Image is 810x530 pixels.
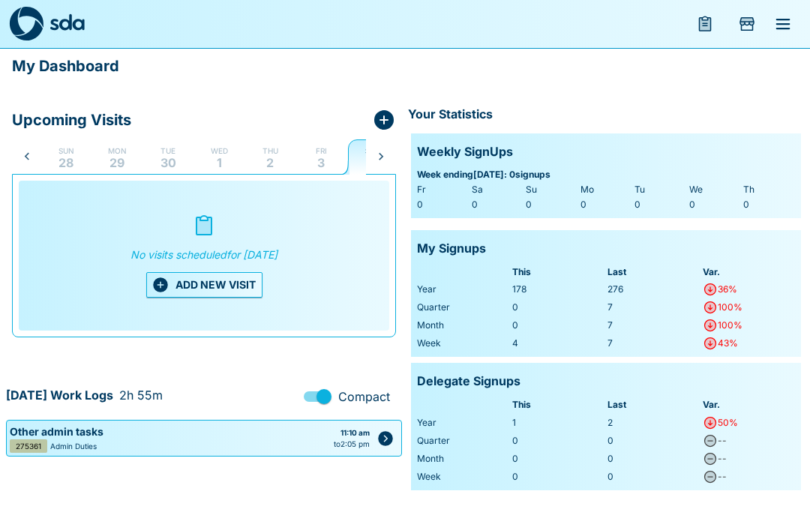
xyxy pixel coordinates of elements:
[211,145,228,157] p: Wed
[634,197,686,212] div: 0
[607,318,700,333] div: 7
[266,157,274,169] p: 2
[12,54,119,78] p: My Dashboard
[417,239,486,259] p: My Signups
[160,145,175,157] p: Tue
[417,415,509,430] div: Year
[718,415,738,430] div: 50%
[417,336,509,351] div: Week
[472,197,523,212] div: 0
[160,157,176,169] p: 30
[512,415,604,430] div: 1
[607,415,700,430] div: 2
[417,282,509,297] div: Year
[316,145,327,157] p: Fri
[417,318,509,333] div: Month
[607,336,700,351] div: 7
[718,435,727,446] span: --
[417,372,520,391] p: Delegate Signups
[512,318,604,333] div: 0
[718,282,737,297] div: 36%
[146,272,262,298] button: ADD NEW VISIT
[49,13,85,31] img: sda-logotype.svg
[417,182,469,197] div: Fr
[58,157,73,169] p: 28
[526,197,577,212] div: 0
[607,300,700,315] div: 7
[512,451,604,466] div: 0
[703,397,795,412] div: Var.
[119,386,163,404] span: 2h 55m
[634,182,686,197] div: Tu
[512,300,604,315] div: 0
[689,182,741,197] div: We
[50,441,97,452] p: Admin Duties
[58,145,74,157] p: Sun
[607,433,700,448] div: 0
[729,6,765,42] button: Add Store Visit
[689,197,741,212] div: 0
[580,182,632,197] div: Mo
[9,7,43,41] img: sda-logo-dark.svg
[372,108,396,132] button: Add Store Visit
[718,471,727,482] span: --
[6,386,113,406] p: [DATE] Work Logs
[217,157,222,169] p: 1
[607,265,700,280] div: Last
[607,469,700,484] div: 0
[417,197,469,212] div: 0
[373,426,398,451] button: Edit
[512,336,604,351] div: 4
[607,397,700,412] div: Last
[512,282,604,297] div: 178
[718,336,738,351] div: 43%
[512,433,604,448] div: 0
[108,145,127,157] p: Mon
[417,142,513,162] p: Weekly SignUps
[417,300,509,315] div: Quarter
[512,265,604,280] div: This
[262,145,278,157] p: Thu
[317,157,325,169] p: 3
[607,451,700,466] div: 0
[512,397,604,412] div: This
[472,182,523,197] div: Sa
[580,197,632,212] div: 0
[16,442,41,450] span: 275361
[12,109,131,131] p: Upcoming Visits
[417,167,795,182] span: Week ending [DATE] : 0 signups
[417,451,509,466] div: Month
[526,182,577,197] div: Su
[10,424,334,439] p: Other admin tasks
[512,469,604,484] div: 0
[340,428,370,437] strong: 11:10 am
[124,238,283,272] p: No visits scheduled for [DATE]
[743,197,795,212] div: 0
[765,6,801,42] button: menu
[743,182,795,197] div: Th
[718,318,742,333] div: 100%
[718,453,727,464] span: --
[607,282,700,297] div: 276
[703,265,795,280] div: Var.
[417,469,509,484] div: Week
[338,388,390,406] span: Compact
[687,6,723,42] button: menu
[334,439,370,450] span: to 2:05 pm
[109,157,124,169] p: 29
[408,105,493,124] p: Your Statistics
[718,300,742,315] div: 100%
[417,433,509,448] div: Quarter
